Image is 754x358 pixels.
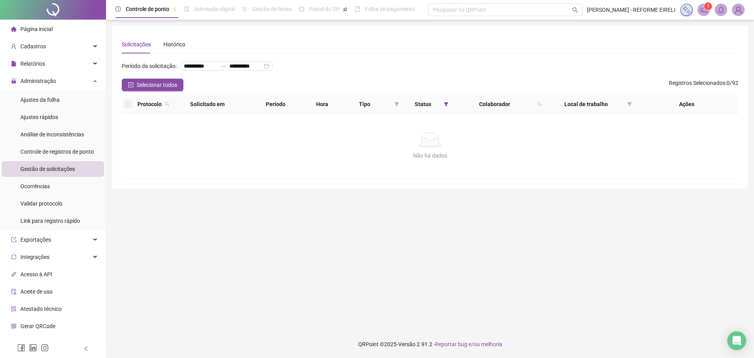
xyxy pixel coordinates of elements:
span: sun [242,6,247,12]
div: Ações [638,100,735,108]
label: Período da solicitação [122,60,181,72]
span: search [163,98,171,110]
div: Histórico [163,40,185,49]
span: Registros Selecionados [669,80,725,86]
span: swap-right [220,63,226,69]
span: qrcode [11,323,16,329]
span: Ocorrências [20,183,50,189]
span: lock [11,78,16,84]
span: filter [393,98,401,110]
span: bell [717,6,725,13]
span: : 0 / 92 [669,79,738,91]
span: search [572,7,578,13]
span: Protocolo [137,100,162,108]
span: dashboard [299,6,304,12]
span: check-square [128,82,134,88]
span: instagram [41,344,49,352]
span: api [11,272,16,277]
span: Local de trabalho [548,100,624,108]
span: filter [394,102,399,106]
span: Link para registro rápido [20,218,80,224]
button: Selecionar todos [122,79,183,91]
span: solution [11,306,16,312]
span: Gestão de solicitações [20,166,75,172]
footer: QRPoint © 2025 - 2.91.2 - [106,330,754,358]
span: Colaborador [455,100,534,108]
span: Controle de registros de ponto [20,149,94,155]
span: [PERSON_NAME] - REFORME EIRELI [587,6,675,14]
span: left [83,346,89,351]
span: Gerar QRCode [20,323,55,329]
span: Relatórios [20,61,45,67]
span: book [355,6,360,12]
span: Integrações [20,254,49,260]
span: filter [442,98,450,110]
th: Hora [309,95,335,114]
span: file-done [184,6,190,12]
span: audit [11,289,16,294]
span: facebook [17,344,25,352]
span: Aceite de uso [20,288,53,295]
span: Administração [20,78,56,84]
span: notification [700,6,707,13]
th: Solicitado em [173,95,242,114]
div: Solicitações [122,40,151,49]
span: Versão [398,341,415,347]
span: filter [626,98,633,110]
span: search [537,102,542,106]
span: Atestado técnico [20,306,62,312]
span: Tipo [338,100,391,108]
span: Controle de ponto [126,6,169,12]
span: Gestão de férias [252,6,292,12]
th: Período [242,95,309,114]
span: pushpin [172,7,177,12]
img: sparkle-icon.fc2bf0ac1784a2077858766a79e2daf3.svg [682,6,691,14]
div: Open Intercom Messenger [727,331,746,350]
span: Admissão digital [194,6,235,12]
span: Ajustes rápidos [20,114,58,120]
span: file [11,61,16,66]
span: user-add [11,44,16,49]
span: Página inicial [20,26,53,32]
sup: 1 [704,2,712,10]
span: clock-circle [115,6,121,12]
span: filter [444,102,448,106]
span: Validar protocolo [20,200,62,207]
span: filter [627,102,632,106]
span: Ajustes da folha [20,97,60,103]
img: 70416 [732,4,744,16]
div: Não há dados [131,151,729,160]
span: Análise de inconsistências [20,131,84,138]
span: Selecionar todos [137,81,177,89]
span: home [11,26,16,32]
span: Reportar bug e/ou melhoria [435,341,502,347]
span: Cadastros [20,43,46,50]
span: search [536,98,544,110]
span: sync [11,254,16,260]
span: Status [405,100,441,108]
span: Exportações [20,237,51,243]
span: linkedin [29,344,37,352]
span: search [165,102,170,106]
span: Acesso à API [20,271,52,277]
span: pushpin [343,7,348,12]
span: to [220,63,226,69]
span: Painel do DP [309,6,340,12]
span: 1 [707,4,710,9]
span: export [11,237,16,242]
span: Folha de pagamento [365,6,415,12]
